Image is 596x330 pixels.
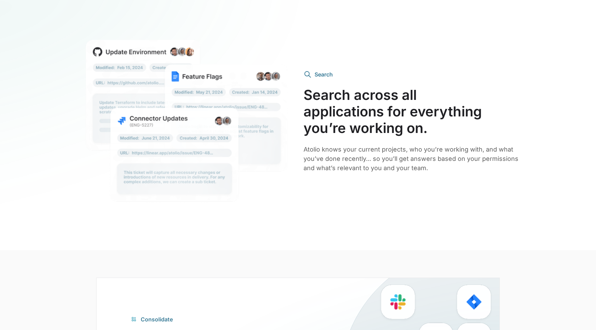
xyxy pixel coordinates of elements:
iframe: Chat Widget [562,297,596,330]
h3: Search across all applications for everything you’re working on. [304,87,519,136]
div: Search [315,70,333,79]
img: search [77,31,292,212]
div: Consolidate [141,315,173,323]
p: Atolio knows your current projects, who you’re working with, and what you’ve done recently... so ... [304,145,519,173]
